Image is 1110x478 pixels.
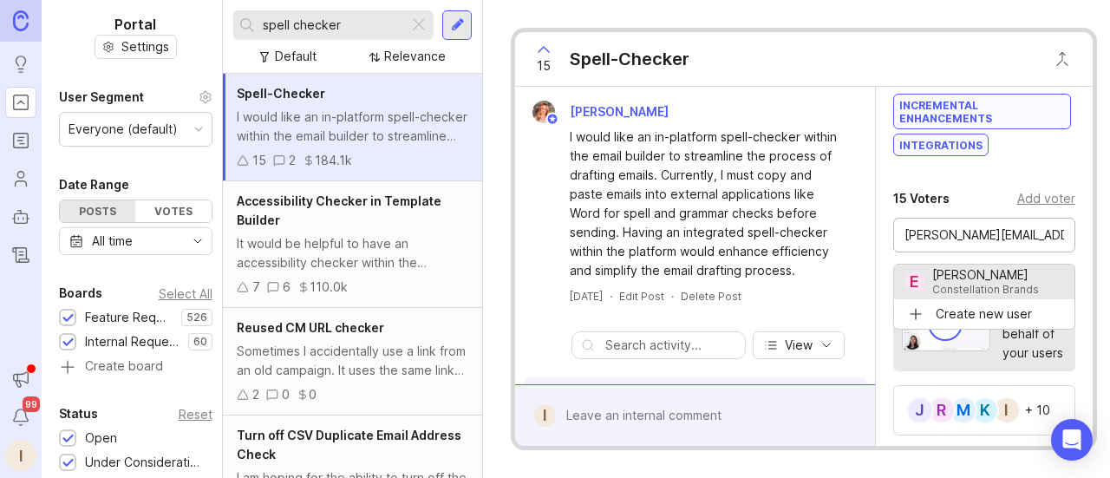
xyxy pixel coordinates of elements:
[179,409,212,419] div: Reset
[5,87,36,118] a: Portal
[5,363,36,395] button: Announcements
[1045,42,1080,76] button: Close button
[289,151,296,170] div: 2
[59,174,129,195] div: Date Range
[59,360,212,376] a: Create board
[932,269,1039,281] div: [PERSON_NAME]
[671,289,674,304] div: ·
[69,120,178,139] div: Everyone (default)
[971,396,999,424] div: K
[950,396,977,424] div: M
[570,128,839,280] div: I would like an in-platform spell-checker within the email builder to streamline the process of d...
[894,134,988,155] div: integrations
[904,226,1064,245] input: Search for a user...
[893,188,950,209] div: 15 Voters
[193,335,207,349] p: 60
[5,163,36,194] a: Users
[184,234,212,248] svg: toggle icon
[309,385,317,404] div: 0
[252,278,260,297] div: 7
[5,125,36,156] a: Roadmaps
[23,396,40,412] span: 99
[59,87,144,108] div: User Segment
[310,278,348,297] div: 110.0k
[237,108,468,146] div: I would like an in-platform spell-checker within the email builder to streamline the process of d...
[95,35,177,59] button: Settings
[384,47,446,66] div: Relevance
[5,201,36,232] a: Autopilot
[92,232,133,251] div: All time
[570,289,603,304] a: [DATE]
[785,337,813,354] span: View
[282,385,290,404] div: 0
[906,396,934,424] div: J
[1017,189,1075,208] div: Add voter
[85,453,204,472] div: Under Consideration
[135,200,211,222] div: Votes
[894,95,1070,128] div: Incremental Enhancements
[59,283,102,304] div: Boards
[59,403,98,424] div: Status
[315,151,352,170] div: 184.1k
[5,49,36,80] a: Ideas
[546,113,559,126] img: member badge
[237,320,384,335] span: Reused CM URL checker
[619,289,664,304] div: Edit Post
[605,336,735,355] input: Search activity...
[263,16,402,35] input: Search...
[121,38,169,56] span: Settings
[237,193,441,227] span: Accessibility Checker in Template Builder
[275,47,317,66] div: Default
[570,47,689,71] div: Spell-Checker
[186,311,207,324] p: 526
[60,200,135,222] div: Posts
[522,101,682,123] a: Bronwen W[PERSON_NAME]
[223,308,482,416] a: Reused CM URL checkerSometimes I accidentally use a link from an old campaign. It uses the same l...
[283,278,291,297] div: 6
[570,104,669,119] span: [PERSON_NAME]
[85,308,173,327] div: Feature Requests
[904,272,925,292] div: E
[252,151,266,170] div: 15
[237,234,468,272] div: It would be helpful to have an accessibility checker within the template builder to ensure our em...
[5,440,36,471] button: I
[237,428,461,462] span: Turn off CSV Duplicate Email Address Check
[1051,419,1093,461] div: Open Intercom Messenger
[753,331,845,359] button: View
[537,56,551,75] span: 15
[5,402,36,433] button: Notifications
[527,101,561,123] img: Bronwen W
[1002,305,1063,363] div: Vote on behalf of your users
[1025,404,1050,416] div: + 10
[252,385,259,404] div: 2
[610,289,612,304] div: ·
[570,290,603,303] time: [DATE]
[5,239,36,271] a: Changelog
[114,14,156,35] h1: Portal
[159,289,212,298] div: Select All
[534,404,555,427] div: I
[936,305,1032,323] p: Create new user
[237,342,468,380] div: Sometimes I accidentally use a link from an old campaign. It uses the same link tracker and cause...
[932,285,1039,295] div: Constellation Brands
[85,429,117,448] div: Open
[928,396,956,424] div: R
[13,10,29,30] img: Canny Home
[681,289,741,304] div: Delete Post
[237,86,325,101] span: Spell-Checker
[223,74,482,181] a: Spell-CheckerI would like an in-platform spell-checker within the email builder to streamline the...
[993,396,1021,424] div: I
[85,332,180,351] div: Internal Requests
[223,181,482,308] a: Accessibility Checker in Template BuilderIt would be helpful to have an accessibility checker wit...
